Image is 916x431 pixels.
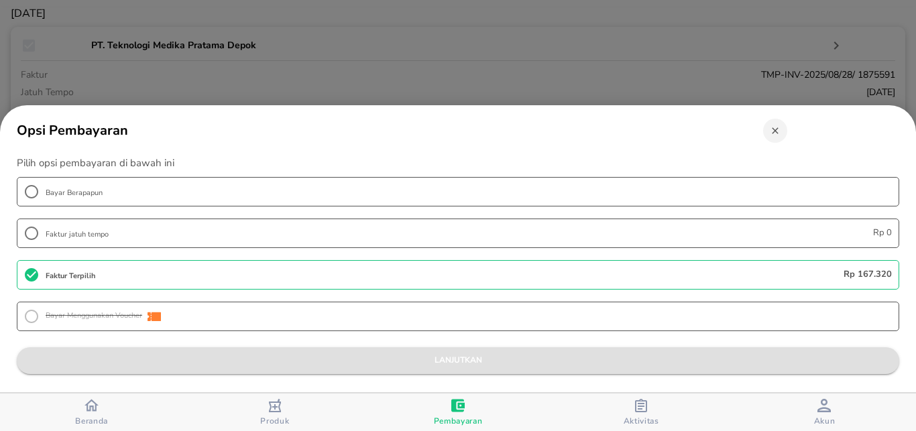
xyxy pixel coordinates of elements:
[17,119,746,142] h6: Opsi Pembayaran
[46,229,109,239] span: Faktur jatuh tempo
[398,227,892,240] div: Rp 0
[260,416,289,426] span: Produk
[46,188,103,198] span: Bayar Berapapun
[46,271,95,281] span: Faktur Terpilih
[624,416,659,426] span: Aktivitas
[17,156,899,171] p: Pilih opsi pembayaran di bawah ini
[814,416,836,426] span: Akun
[17,347,899,374] button: lanjutkan
[75,416,108,426] span: Beranda
[27,353,889,367] span: lanjutkan
[398,268,892,282] div: Rp 167.320
[46,310,142,322] span: Bayar Menggunakan Voucher
[434,416,483,426] span: Pembayaran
